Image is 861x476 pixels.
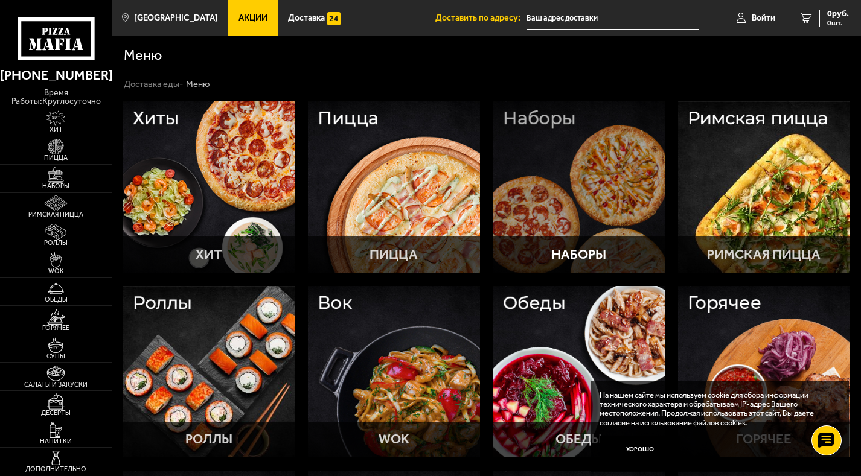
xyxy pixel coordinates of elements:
[707,248,821,261] p: Римская пицца
[124,78,184,89] a: Доставка еды-
[238,14,267,22] span: Акции
[196,248,222,261] p: Хит
[379,433,409,446] p: WOK
[600,390,833,428] p: На нашем сайте мы используем cookie для сбора информации технического характера и обрабатываем IP...
[600,436,680,463] button: Хорошо
[827,19,849,27] span: 0 шт.
[678,286,850,457] a: ГорячееГорячее
[752,14,775,22] span: Войти
[185,433,232,446] p: Роллы
[288,14,325,22] span: Доставка
[186,78,210,90] div: Меню
[308,101,479,273] a: ПиццаПицца
[555,433,602,446] p: Обеды
[123,286,295,457] a: РоллыРоллы
[308,286,479,457] a: WOKWOK
[134,14,218,22] span: [GEOGRAPHIC_DATA]
[435,14,527,22] span: Доставить по адресу:
[124,48,162,63] h1: Меню
[827,10,849,18] span: 0 руб.
[527,7,699,30] input: Ваш адрес доставки
[551,248,606,261] p: Наборы
[327,12,341,25] img: 15daf4d41897b9f0e9f617042186c801.svg
[493,101,665,273] a: НаборыНаборы
[370,248,418,261] p: Пицца
[678,101,850,273] a: Римская пиццаРимская пицца
[493,286,665,457] a: ОбедыОбеды
[123,101,295,273] a: ХитХит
